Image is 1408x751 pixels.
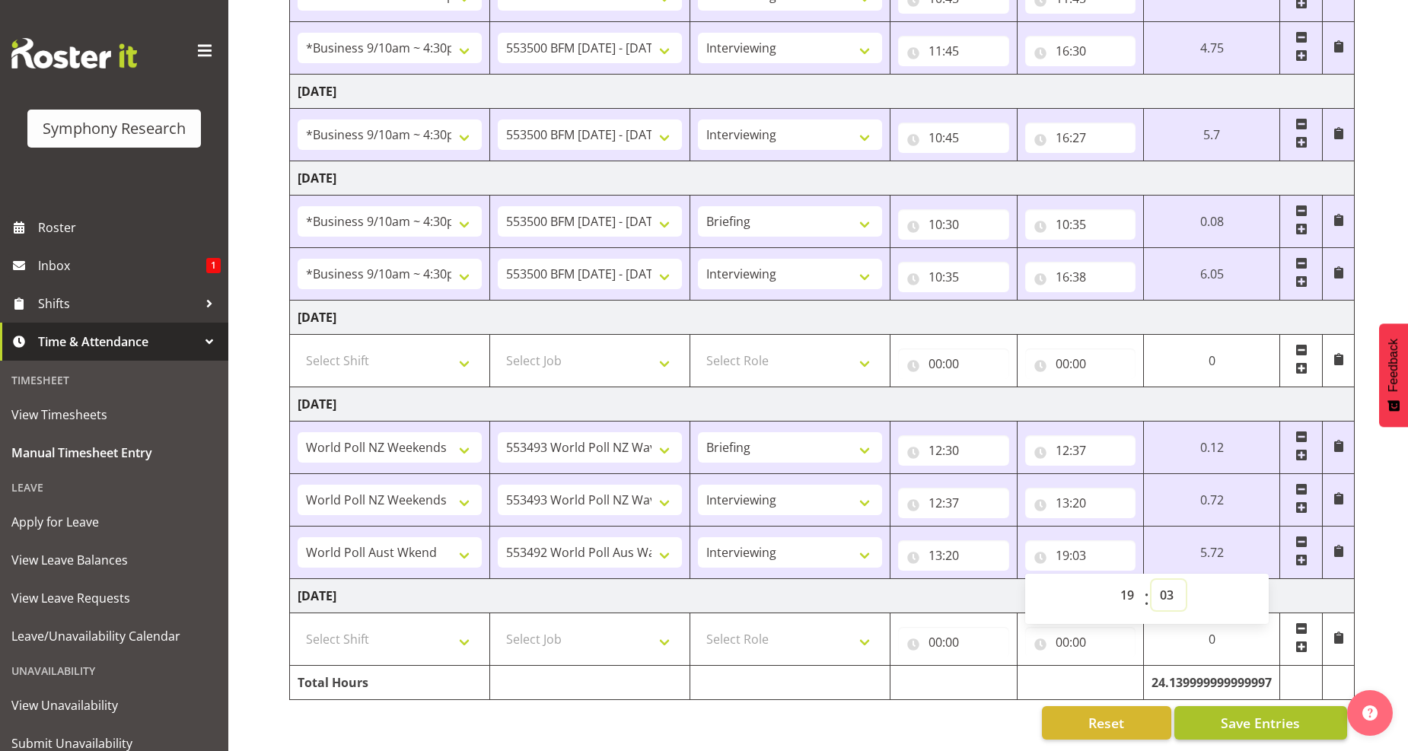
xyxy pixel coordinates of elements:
button: Feedback - Show survey [1379,323,1408,427]
a: View Unavailability [4,686,225,724]
span: View Unavailability [11,694,217,717]
input: Click to select... [1025,627,1136,657]
span: Apply for Leave [11,511,217,533]
td: 5.72 [1144,527,1280,579]
span: Inbox [38,254,206,277]
input: Click to select... [1025,209,1136,240]
td: 4.75 [1144,22,1280,75]
img: help-xxl-2.png [1362,705,1378,721]
td: 24.139999999999997 [1144,666,1280,700]
input: Click to select... [898,435,1009,466]
a: Manual Timesheet Entry [4,434,225,472]
input: Click to select... [898,348,1009,379]
span: View Leave Balances [11,549,217,571]
input: Click to select... [1025,123,1136,153]
a: View Leave Balances [4,541,225,579]
td: 6.05 [1144,248,1280,301]
div: Symphony Research [43,117,186,140]
td: [DATE] [290,75,1355,109]
td: 0.12 [1144,422,1280,474]
span: Shifts [38,292,198,315]
td: Total Hours [290,666,490,700]
td: [DATE] [290,387,1355,422]
input: Click to select... [1025,262,1136,292]
span: : [1144,580,1149,618]
button: Reset [1042,706,1171,740]
td: 5.7 [1144,109,1280,161]
span: View Timesheets [11,403,217,426]
input: Click to select... [1025,540,1136,571]
input: Click to select... [898,262,1009,292]
input: Click to select... [898,123,1009,153]
input: Click to select... [1025,36,1136,66]
span: Manual Timesheet Entry [11,441,217,464]
a: View Timesheets [4,396,225,434]
span: Leave/Unavailability Calendar [11,625,217,648]
input: Click to select... [898,36,1009,66]
span: 1 [206,258,221,273]
input: Click to select... [898,209,1009,240]
td: 0 [1144,335,1280,387]
span: Time & Attendance [38,330,198,353]
button: Save Entries [1174,706,1347,740]
div: Timesheet [4,364,225,396]
span: Reset [1088,713,1124,733]
span: Save Entries [1221,713,1300,733]
input: Click to select... [1025,488,1136,518]
td: [DATE] [290,579,1355,613]
span: Roster [38,216,221,239]
td: 0.72 [1144,474,1280,527]
div: Leave [4,472,225,503]
a: Leave/Unavailability Calendar [4,617,225,655]
td: [DATE] [290,301,1355,335]
div: Unavailability [4,655,225,686]
td: 0 [1144,613,1280,666]
td: 0.08 [1144,196,1280,248]
input: Click to select... [898,488,1009,518]
input: Click to select... [1025,348,1136,379]
input: Click to select... [898,540,1009,571]
input: Click to select... [1025,435,1136,466]
td: [DATE] [290,161,1355,196]
span: Feedback [1387,339,1400,392]
span: View Leave Requests [11,587,217,609]
img: Rosterit website logo [11,38,137,68]
input: Click to select... [898,627,1009,657]
a: View Leave Requests [4,579,225,617]
a: Apply for Leave [4,503,225,541]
